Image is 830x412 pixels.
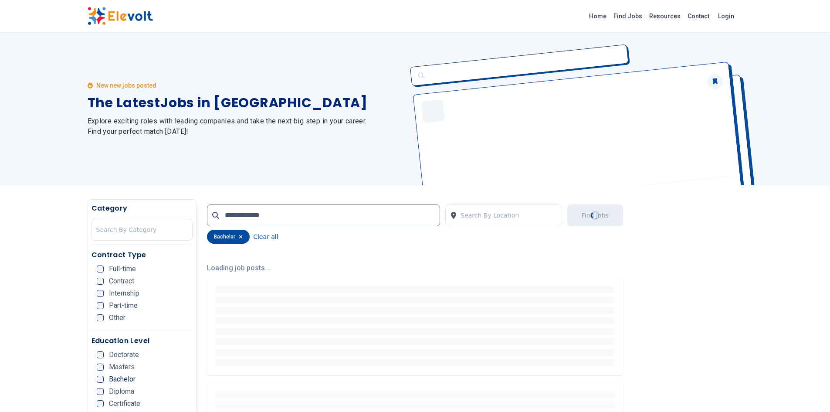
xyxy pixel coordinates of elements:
input: Masters [97,364,104,371]
span: Diploma [109,388,134,395]
h5: Education Level [91,336,193,346]
div: Loading... [589,209,601,221]
p: New new jobs posted [96,81,156,90]
input: Diploma [97,388,104,395]
span: Other [109,314,125,321]
p: Loading job posts... [207,263,623,273]
a: Contact [684,9,713,23]
span: Contract [109,278,134,285]
img: Elevolt [88,7,153,25]
input: Part-time [97,302,104,309]
span: Certificate [109,400,140,407]
input: Doctorate [97,351,104,358]
input: Other [97,314,104,321]
a: Resources [646,9,684,23]
button: Find JobsLoading... [567,204,623,226]
input: Bachelor [97,376,104,383]
span: Doctorate [109,351,139,358]
div: bachelor [207,230,250,244]
span: Bachelor [109,376,136,383]
span: Masters [109,364,135,371]
input: Certificate [97,400,104,407]
h1: The Latest Jobs in [GEOGRAPHIC_DATA] [88,95,405,111]
input: Full-time [97,266,104,272]
input: Contract [97,278,104,285]
a: Home [586,9,610,23]
h5: Contract Type [91,250,193,260]
a: Find Jobs [610,9,646,23]
h2: Explore exciting roles with leading companies and take the next big step in your career. Find you... [88,116,405,137]
button: Clear all [253,230,278,244]
h5: Category [91,203,193,214]
iframe: Chat Widget [786,370,830,412]
span: Full-time [109,266,136,272]
span: Part-time [109,302,138,309]
input: Internship [97,290,104,297]
span: Internship [109,290,139,297]
a: Login [713,7,739,25]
